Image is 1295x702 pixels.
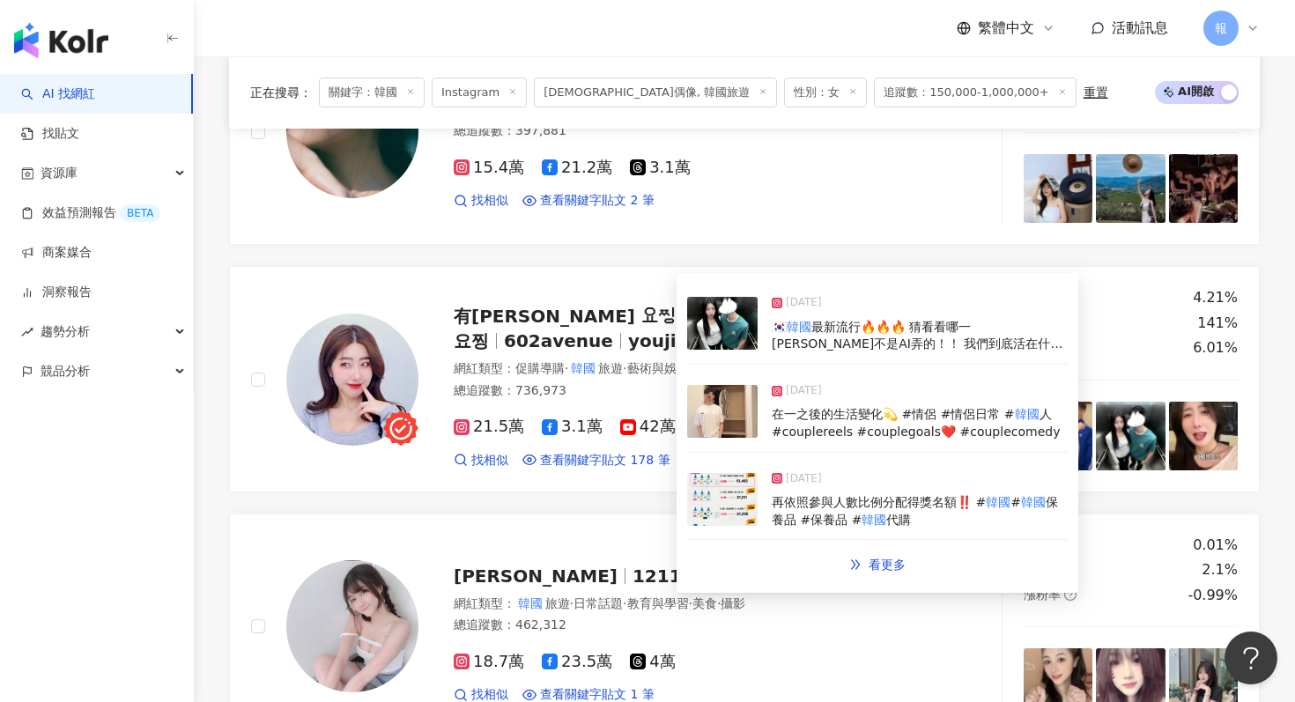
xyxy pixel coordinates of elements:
a: 效益預測報告BETA [21,204,160,222]
span: rise [21,326,33,338]
span: 看更多 [869,558,906,572]
img: logo [14,23,108,58]
span: 21.5萬 [454,418,524,436]
div: 4.21% [1193,288,1238,307]
mark: 韓國 [1021,495,1046,509]
iframe: Help Scout Beacon - Open [1225,632,1277,684]
span: 攝影 [721,596,745,610]
span: 15.4萬 [454,159,524,177]
span: · [717,596,721,610]
div: 網紅類型 ： [454,595,924,613]
span: 找相似 [471,452,508,469]
span: 在一之後的生活變化💫 #情侶 #情侶日常 # [772,407,1015,421]
span: 4萬 [630,653,675,671]
span: 23.5萬 [542,653,612,671]
span: 18.7萬 [454,653,524,671]
span: 找相似 [471,192,508,210]
span: 活動訊息 [1112,19,1168,36]
span: 性別：女 [784,78,867,107]
span: 旅遊 [545,596,570,610]
span: question-circle [1064,588,1077,601]
mark: 韓國 [515,594,545,613]
div: 總追蹤數 ： 736,973 [454,382,924,400]
span: # [1010,495,1021,509]
span: 保養品 #保養品 # [772,495,1058,527]
mark: 韓國 [787,320,811,334]
span: 報 [1215,18,1227,38]
span: · [565,361,568,375]
mark: 韓國 [986,495,1010,509]
img: post-image [1024,154,1092,223]
span: 日常話題 [573,596,623,610]
span: 正在搜尋 ： [250,85,312,100]
img: post-image [1169,402,1238,470]
span: 查看關鍵字貼文 2 筆 [540,192,655,210]
img: KOL Avatar [286,66,418,198]
span: [PERSON_NAME] [454,565,618,587]
a: searchAI 找網紅 [21,85,95,103]
span: 3.1萬 [630,159,691,177]
div: 141% [1197,314,1238,333]
span: · [689,596,692,610]
div: 0.01% [1193,536,1238,555]
div: 6.01% [1193,338,1238,358]
div: 2.1% [1202,560,1238,580]
div: 總追蹤數 ： 462,312 [454,617,924,634]
span: 藝術與娛樂 [627,361,689,375]
span: · [623,596,626,610]
a: double-right看更多 [831,547,924,582]
span: 漲粉率 [1024,587,1061,602]
mark: 韓國 [1015,407,1040,421]
a: 找相似 [454,192,508,210]
img: post-image [687,297,758,350]
img: post-image [1096,402,1165,470]
span: 最新流行🔥🔥🔥 猜看看哪一[PERSON_NAME]不是AI弄的！！ 我們到底活在什麼樣的世界…好猛 也可以跟我的本命一起拍照 冬瓜在BTS中最喜歡[PERSON_NAME] 所以跟他拍照🤳哈哈... [772,320,1066,420]
span: youjingg [628,330,714,351]
a: 商案媒合 [21,244,92,262]
span: 有[PERSON_NAME] 요찡 [454,306,677,327]
span: [DATE] [786,294,822,312]
a: KOL Avatar有[PERSON_NAME] 요찡有[PERSON_NAME]嘿喲요찡602avenueyoujingg[PERSON_NAME]網紅類型：促購導購·韓國旅遊·藝術與娛... [229,266,1260,492]
span: 3.1萬 [542,418,603,436]
div: -0.99% [1188,586,1238,605]
span: Instagram [432,78,527,107]
span: 查看關鍵字貼文 178 筆 [540,452,670,469]
a: 查看關鍵字貼文 2 筆 [522,192,655,210]
a: 洞察報告 [21,284,92,301]
a: 查看關鍵字貼文 178 筆 [522,452,670,469]
span: · [570,596,573,610]
mark: 韓國 [568,358,598,378]
span: 促購導購 [515,361,565,375]
a: 找貼文 [21,125,79,143]
span: 旅遊 [598,361,623,375]
a: 找相似 [454,452,508,469]
span: 人 #couplereels #couplegoals❤️ #couplecomedy [772,407,1060,439]
span: 追蹤數：150,000-1,000,000+ [874,78,1077,107]
span: 1211peng [633,565,731,587]
span: · [623,361,626,375]
div: 重置 [1084,85,1108,100]
span: 🇰🇷 [772,320,787,334]
span: 美食 [692,596,717,610]
img: KOL Avatar [286,560,418,692]
span: [DATE] [786,382,822,400]
div: 總追蹤數 ： 397,881 [454,122,924,140]
span: [DEMOGRAPHIC_DATA]偶像, 韓國旅遊 [534,78,777,107]
div: 網紅類型 ： [454,360,924,378]
span: 42萬 [620,418,676,436]
span: 競品分析 [41,351,90,391]
img: post-image [1169,154,1238,223]
span: 繁體中文 [978,18,1034,38]
span: 關鍵字：韓國 [319,78,425,107]
span: 趨勢分析 [41,312,90,351]
span: 602avenue [504,330,613,351]
img: KOL Avatar [286,314,418,446]
img: post-image [687,473,758,526]
a: KOL Avatar[PERSON_NAME][PERSON_NAME]姀網紅類型：韓國旅遊·藝術與娛樂·美食·運動總追蹤數：397,88115.4萬21.2萬3.1萬找相似查看關鍵字貼文 2 ... [229,19,1260,246]
span: [DATE] [786,470,822,488]
mark: 韓國 [862,513,886,527]
span: 21.2萬 [542,159,612,177]
img: post-image [1096,154,1165,223]
span: 教育與學習 [627,596,689,610]
span: 再依照參與人數比例分配得獎名額‼️ # [772,495,986,509]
